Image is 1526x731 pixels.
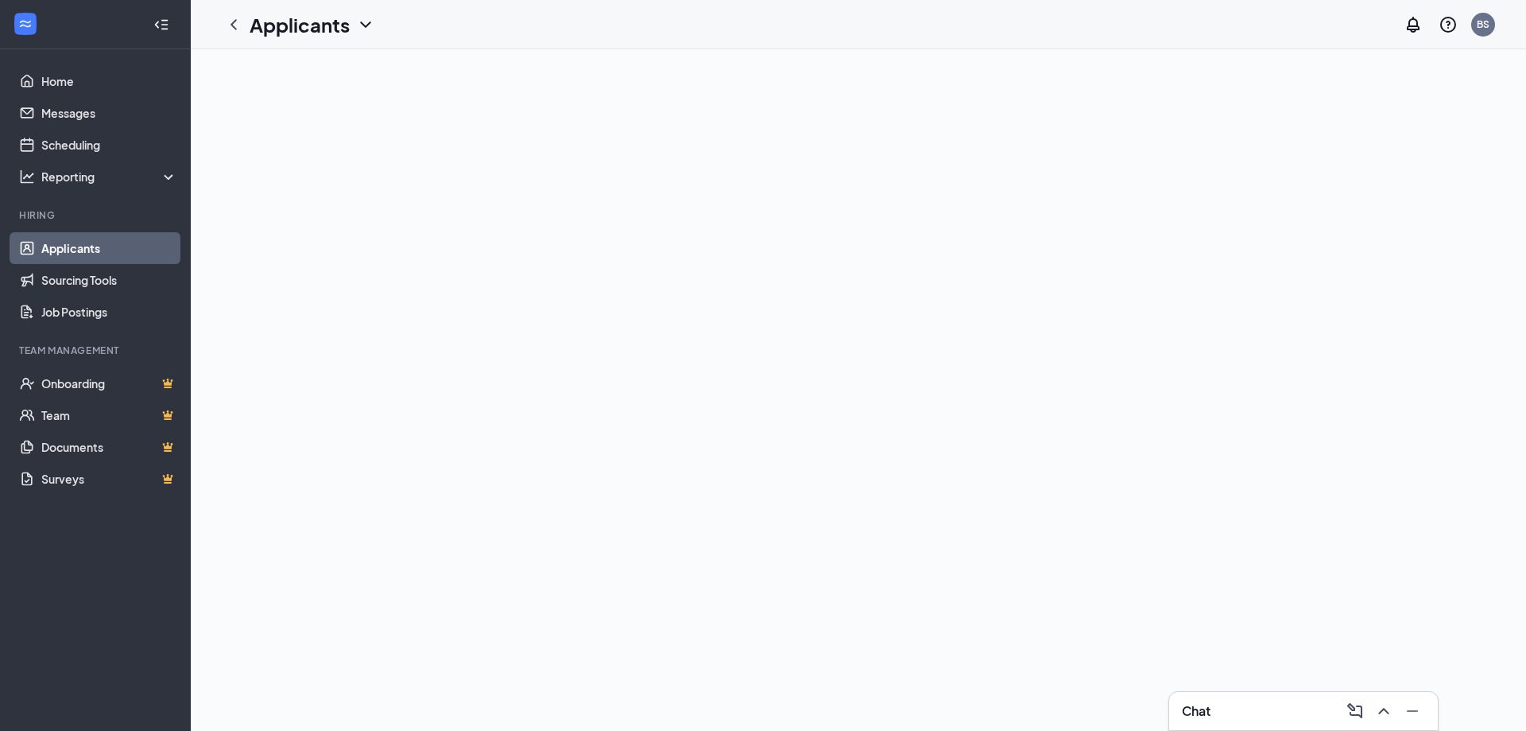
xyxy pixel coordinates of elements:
[1439,15,1458,34] svg: QuestionInfo
[19,344,174,357] div: Team Management
[41,431,177,463] a: DocumentsCrown
[250,11,350,38] h1: Applicants
[41,367,177,399] a: OnboardingCrown
[1371,698,1396,724] button: ChevronUp
[1400,698,1425,724] button: Minimize
[1404,15,1423,34] svg: Notifications
[41,232,177,264] a: Applicants
[1182,702,1210,720] h3: Chat
[41,264,177,296] a: Sourcing Tools
[41,399,177,431] a: TeamCrown
[19,169,35,185] svg: Analysis
[1374,702,1393,721] svg: ChevronUp
[1477,17,1489,31] div: BS
[224,15,243,34] svg: ChevronLeft
[41,169,178,185] div: Reporting
[41,296,177,328] a: Job Postings
[17,16,33,32] svg: WorkstreamLogo
[1346,702,1365,721] svg: ComposeMessage
[19,208,174,222] div: Hiring
[1403,702,1422,721] svg: Minimize
[356,15,375,34] svg: ChevronDown
[1342,698,1368,724] button: ComposeMessage
[41,65,177,97] a: Home
[41,129,177,161] a: Scheduling
[41,97,177,129] a: Messages
[41,463,177,495] a: SurveysCrown
[153,17,169,33] svg: Collapse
